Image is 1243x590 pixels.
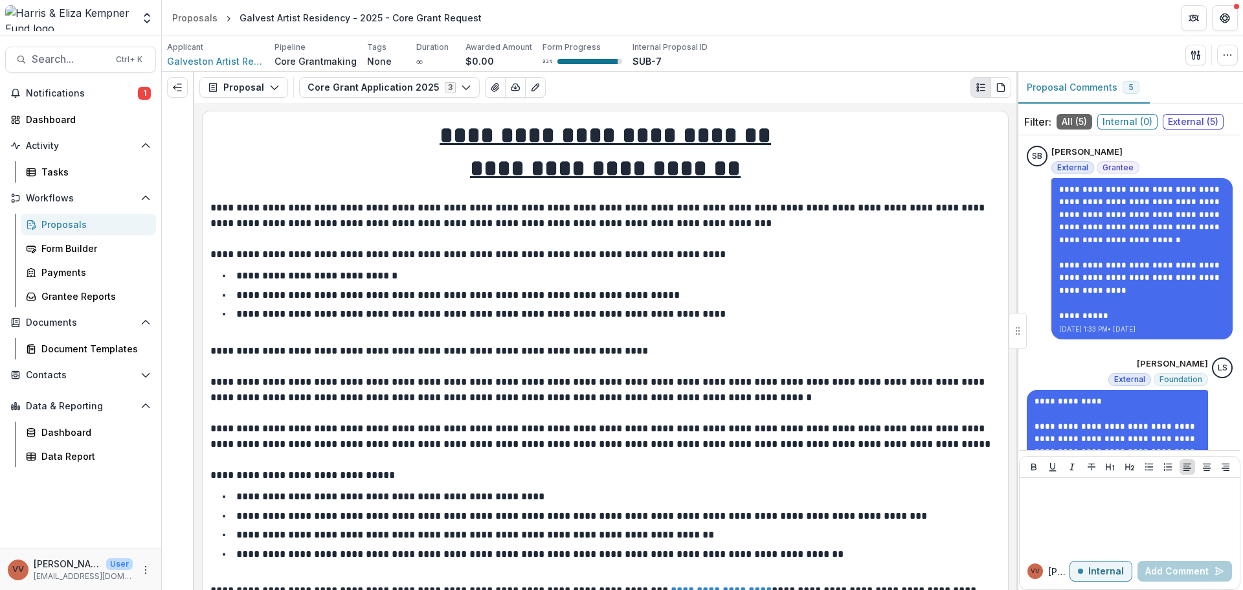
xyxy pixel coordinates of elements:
[26,141,135,152] span: Activity
[5,47,156,73] button: Search...
[1122,459,1137,475] button: Heading 2
[21,238,156,259] a: Form Builder
[41,449,146,463] div: Data Report
[1159,375,1202,384] span: Foundation
[21,338,156,359] a: Document Templates
[1031,568,1040,574] div: Vivian Victoria
[1137,561,1232,582] button: Add Comment
[26,113,146,126] div: Dashboard
[113,52,145,67] div: Ctrl + K
[1051,146,1123,159] p: [PERSON_NAME]
[240,11,482,25] div: Galvest Artist Residency - 2025 - Core Grant Request
[21,446,156,467] a: Data Report
[1103,163,1134,172] span: Grantee
[525,77,546,98] button: Edit as form
[465,41,532,53] p: Awarded Amount
[274,41,306,53] p: Pipeline
[21,161,156,183] a: Tasks
[138,562,153,578] button: More
[1059,324,1225,334] p: [DATE] 1:33 PM • [DATE]
[138,87,151,100] span: 1
[41,289,146,303] div: Grantee Reports
[5,365,156,385] button: Open Contacts
[416,41,449,53] p: Duration
[1084,459,1099,475] button: Strike
[633,41,708,53] p: Internal Proposal ID
[5,83,156,104] button: Notifications1
[1088,566,1124,577] p: Internal
[1137,357,1208,370] p: [PERSON_NAME]
[41,165,146,179] div: Tasks
[633,54,662,68] p: SUB-7
[1032,152,1042,161] div: Sallie Barbee
[26,317,135,328] span: Documents
[1069,561,1132,582] button: Internal
[5,396,156,416] button: Open Data & Reporting
[5,5,133,31] img: Harris & Eliza Kempner Fund logo
[34,571,133,582] p: [EMAIL_ADDRESS][DOMAIN_NAME]
[167,77,188,98] button: Expand left
[138,5,156,31] button: Open entity switcher
[1103,459,1118,475] button: Heading 1
[41,342,146,356] div: Document Templates
[167,8,223,27] a: Proposals
[1212,5,1238,31] button: Get Help
[1024,114,1051,130] p: Filter:
[167,41,203,53] p: Applicant
[5,135,156,156] button: Open Activity
[367,54,392,68] p: None
[26,370,135,381] span: Contacts
[21,214,156,235] a: Proposals
[1141,459,1157,475] button: Bullet List
[1180,459,1195,475] button: Align Left
[1218,364,1227,372] div: Lauren Scott
[41,266,146,279] div: Payments
[26,193,135,204] span: Workflows
[1128,83,1134,92] span: 5
[26,401,135,412] span: Data & Reporting
[172,11,218,25] div: Proposals
[1016,72,1150,104] button: Proposal Comments
[167,54,264,68] a: Galveston Artist Residency
[416,54,423,68] p: ∞
[5,109,156,130] a: Dashboard
[106,558,133,570] p: User
[167,8,487,27] nav: breadcrumb
[1218,459,1233,475] button: Align Right
[299,77,480,98] button: Core Grant Application 20253
[34,557,101,571] p: [PERSON_NAME]
[543,57,552,66] p: 93 %
[1114,375,1145,384] span: External
[5,312,156,333] button: Open Documents
[1199,459,1215,475] button: Align Center
[1097,114,1158,130] span: Internal ( 0 )
[1064,459,1080,475] button: Italicize
[1048,565,1069,578] p: [PERSON_NAME]
[21,422,156,443] a: Dashboard
[21,286,156,307] a: Grantee Reports
[41,425,146,439] div: Dashboard
[991,77,1011,98] button: PDF view
[21,262,156,283] a: Payments
[12,565,24,574] div: Vivian Victoria
[274,54,357,68] p: Core Grantmaking
[485,77,506,98] button: View Attached Files
[970,77,991,98] button: Plaintext view
[1163,114,1224,130] span: External ( 5 )
[1057,114,1092,130] span: All ( 5 )
[1045,459,1060,475] button: Underline
[1026,459,1042,475] button: Bold
[41,242,146,255] div: Form Builder
[26,88,138,99] span: Notifications
[465,54,494,68] p: $0.00
[367,41,386,53] p: Tags
[5,188,156,209] button: Open Workflows
[199,77,288,98] button: Proposal
[1057,163,1088,172] span: External
[1160,459,1176,475] button: Ordered List
[41,218,146,231] div: Proposals
[543,41,601,53] p: Form Progress
[32,53,108,65] span: Search...
[1181,5,1207,31] button: Partners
